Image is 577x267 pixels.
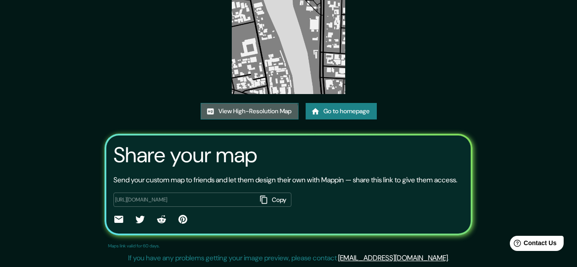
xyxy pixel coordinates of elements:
a: [EMAIL_ADDRESS][DOMAIN_NAME] [338,253,448,263]
p: Maps link valid for 60 days. [108,242,160,249]
a: Go to homepage [306,103,377,119]
p: If you have any problems getting your image preview, please contact . [128,253,449,263]
button: Copy [257,193,291,207]
p: Send your custom map to friends and let them design their own with Mappin — share this link to gi... [113,175,457,185]
iframe: Help widget launcher [498,232,567,257]
h3: Share your map [113,143,257,168]
a: View High-Resolution Map [201,103,299,119]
